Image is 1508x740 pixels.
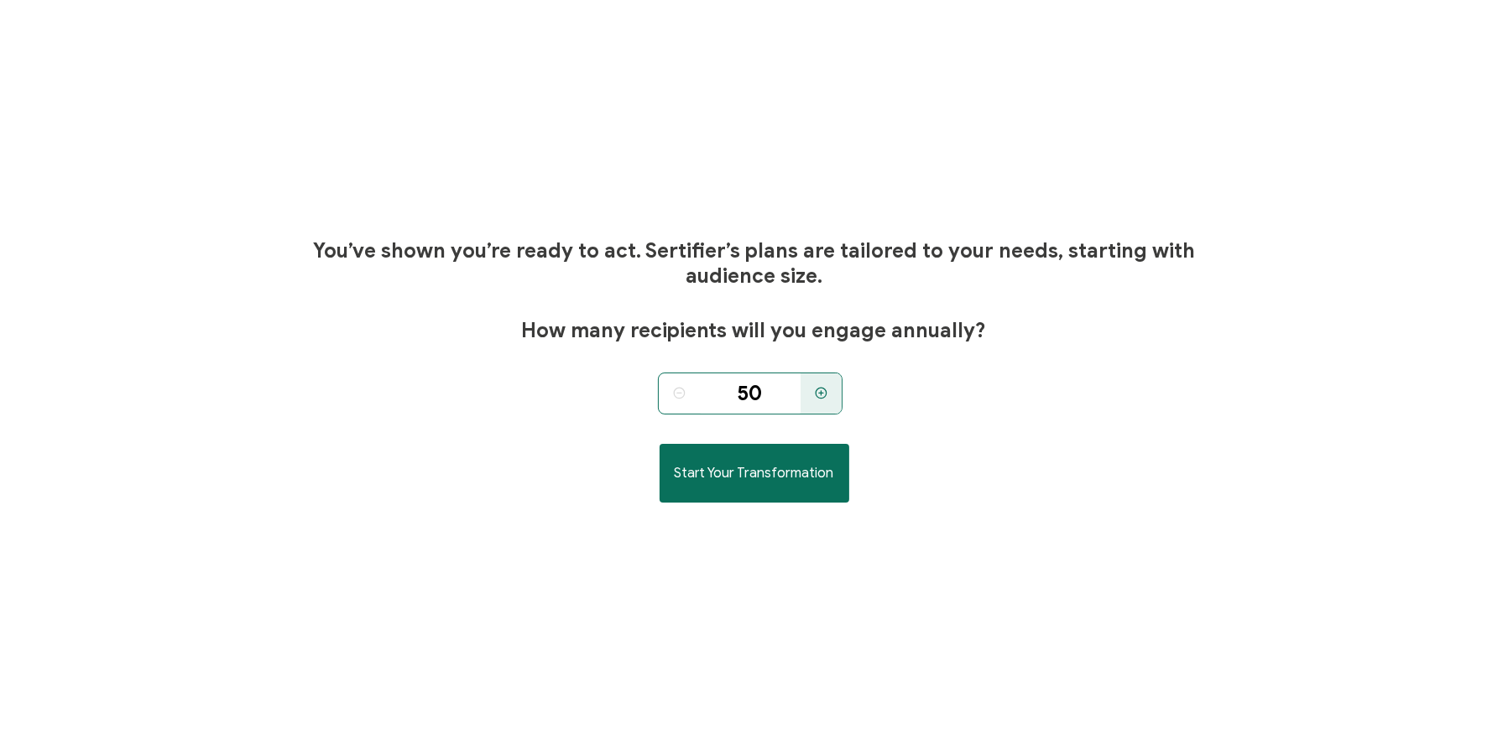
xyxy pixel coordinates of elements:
iframe: Chat Widget [1424,659,1508,740]
span: How many recipients will you engage annually? [522,318,987,343]
h1: You’ve shown you’re ready to act. Sertifier’s plans are tailored to your needs, starting with aud... [301,238,1206,289]
div: Widget de clavardage [1424,659,1508,740]
span: Start Your Transformation [675,466,834,480]
button: Start Your Transformation [660,444,849,503]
